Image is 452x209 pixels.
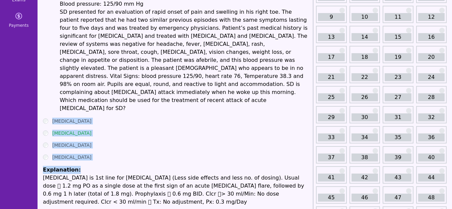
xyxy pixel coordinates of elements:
[385,133,411,141] a: 35
[385,174,411,182] a: 43
[418,13,445,21] a: 12
[351,33,378,41] a: 14
[385,13,411,21] a: 11
[418,73,445,81] a: 24
[351,13,378,21] a: 10
[351,174,378,182] a: 42
[418,153,445,162] a: 40
[60,8,310,112] p: SD presented for an evaluation of rapid onset of pain and swelling in his right toe. The patient ...
[385,93,411,101] a: 27
[318,153,345,162] a: 37
[318,133,345,141] a: 33
[351,73,378,81] a: 22
[351,113,378,121] a: 30
[52,154,91,161] label: [MEDICAL_DATA]
[351,194,378,202] a: 46
[52,130,91,136] label: [MEDICAL_DATA]
[52,118,91,124] label: [MEDICAL_DATA]
[351,93,378,101] a: 26
[418,174,445,182] a: 44
[9,23,29,28] span: Payments
[52,142,91,148] label: [MEDICAL_DATA]
[318,174,345,182] a: 41
[418,93,445,101] a: 28
[385,153,411,162] a: 39
[351,153,378,162] a: 38
[318,73,345,81] a: 21
[385,53,411,61] a: 19
[318,93,345,101] a: 25
[385,113,411,121] a: 31
[385,33,411,41] a: 15
[318,13,345,21] a: 9
[351,53,378,61] a: 18
[418,33,445,41] a: 16
[385,73,411,81] a: 23
[385,194,411,202] a: 47
[351,133,378,141] a: 34
[3,8,35,32] a: Payments
[318,194,345,202] a: 45
[43,174,310,206] p: [MEDICAL_DATA] is 1st line for [MEDICAL_DATA] (Less side effects and less no. of dosing). Usual d...
[318,33,345,41] a: 13
[418,113,445,121] a: 32
[318,113,345,121] a: 29
[418,194,445,202] a: 48
[418,133,445,141] a: 36
[418,53,445,61] a: 20
[43,167,81,173] span: Explanation:
[318,53,345,61] a: 17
